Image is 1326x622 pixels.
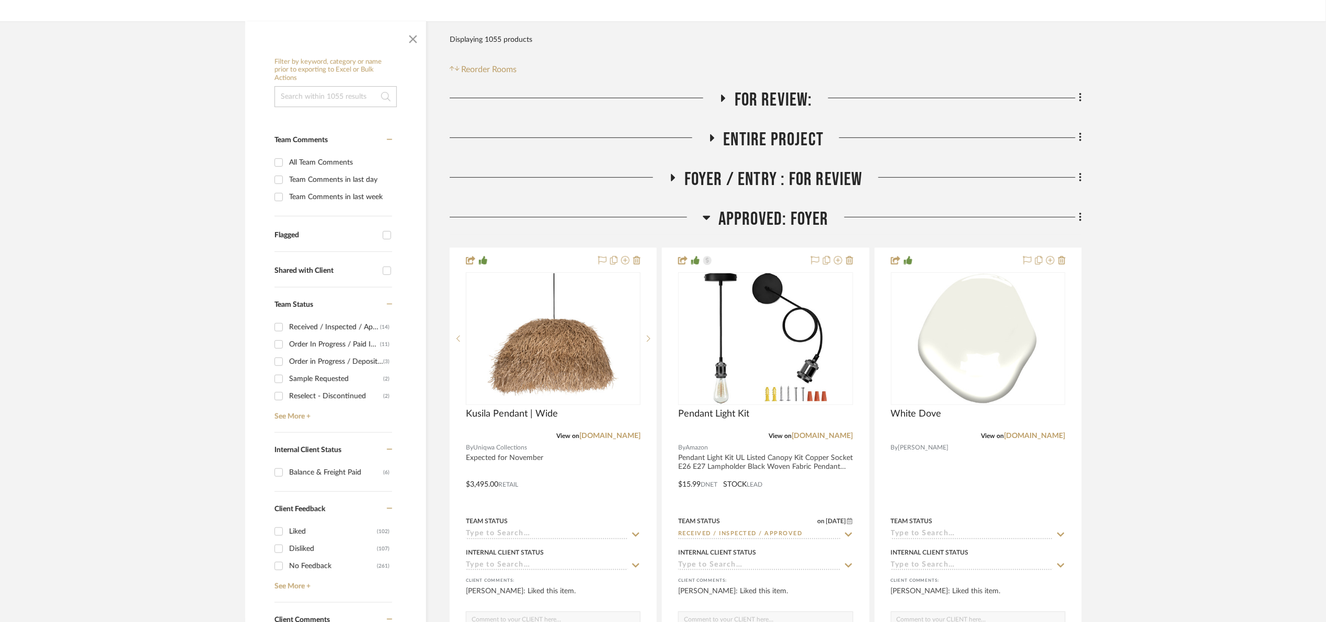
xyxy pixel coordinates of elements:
div: (102) [377,523,390,540]
div: Liked [289,523,377,540]
div: Internal Client Status [678,548,756,557]
span: View on [981,433,1004,439]
button: Reorder Rooms [450,63,517,76]
div: [PERSON_NAME]: Liked this item. [466,586,641,607]
span: View on [769,433,792,439]
div: (261) [377,558,390,574]
span: Internal Client Status [275,446,341,454]
div: Disliked [289,540,377,557]
div: (14) [380,319,390,336]
div: (2) [383,388,390,405]
h6: Filter by keyword, category or name prior to exporting to Excel or Bulk Actions [275,58,397,83]
input: Type to Search… [466,529,628,539]
a: [DOMAIN_NAME] [1004,432,1066,440]
span: Reorder Rooms [462,63,517,76]
div: Team Status [466,516,508,526]
span: Client Feedback [275,505,325,513]
div: Reselect - Discontinued [289,388,383,405]
div: All Team Comments [289,154,390,171]
div: Shared with Client [275,267,378,275]
div: Balance & Freight Paid [289,464,383,481]
span: Approved: Foyer [718,208,829,231]
span: For Review: [735,89,813,111]
img: Kusila Pendant | Wide [488,273,619,404]
a: [DOMAIN_NAME] [792,432,853,440]
img: Pendant Light Kit [704,273,827,404]
div: (2) [383,371,390,387]
span: Uniqwa Collections [473,443,527,453]
span: Pendant Light Kit [678,408,749,420]
a: See More + [272,574,392,591]
span: Foyer / Entry : For Review [684,168,863,191]
div: Internal Client Status [891,548,969,557]
img: White Dove [913,273,1044,404]
input: Type to Search… [891,529,1053,539]
div: Team Comments in last day [289,171,390,188]
div: (3) [383,353,390,370]
span: Team Status [275,301,313,308]
div: Team Status [891,516,933,526]
div: Order in Progress / Deposit Paid / Balance due [289,353,383,370]
div: (6) [383,464,390,481]
span: By [466,443,473,453]
a: [DOMAIN_NAME] [579,432,641,440]
div: (11) [380,336,390,353]
span: Kusila Pendant | Wide [466,408,558,420]
div: Sample Requested [289,371,383,387]
input: Type to Search… [678,529,840,539]
div: [PERSON_NAME]: Liked this item. [891,586,1066,607]
div: Order In Progress / Paid In Full w/ Freight, No Balance due [289,336,380,353]
span: [DATE] [825,517,847,525]
div: [PERSON_NAME]: Liked this item. [678,586,853,607]
a: See More + [272,405,392,421]
input: Type to Search… [891,561,1053,571]
span: Amazon [685,443,708,453]
button: Close [403,27,424,48]
div: (107) [377,540,390,557]
span: White Dove [891,408,942,420]
div: Team Status [678,516,720,526]
span: Entire Project [724,129,824,151]
span: Team Comments [275,136,328,144]
span: on [817,518,825,524]
div: Internal Client Status [466,548,544,557]
div: Flagged [275,231,378,240]
span: By [678,443,685,453]
div: Team Comments in last week [289,189,390,205]
input: Type to Search… [678,561,840,571]
div: No Feedback [289,558,377,574]
span: View on [556,433,579,439]
div: Displaying 1055 products [450,29,532,50]
input: Type to Search… [466,561,628,571]
span: By [891,443,898,453]
div: Received / Inspected / Approved [289,319,380,336]
span: [PERSON_NAME] [898,443,949,453]
input: Search within 1055 results [275,86,397,107]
